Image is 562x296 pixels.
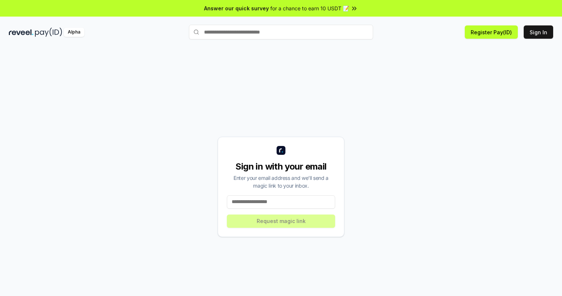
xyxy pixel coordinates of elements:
img: logo_small [277,146,285,155]
span: for a chance to earn 10 USDT 📝 [270,4,349,12]
img: pay_id [35,28,62,37]
img: reveel_dark [9,28,34,37]
span: Answer our quick survey [204,4,269,12]
button: Sign In [524,25,553,39]
div: Enter your email address and we’ll send a magic link to your inbox. [227,174,335,189]
div: Alpha [64,28,84,37]
button: Register Pay(ID) [465,25,518,39]
div: Sign in with your email [227,161,335,173]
